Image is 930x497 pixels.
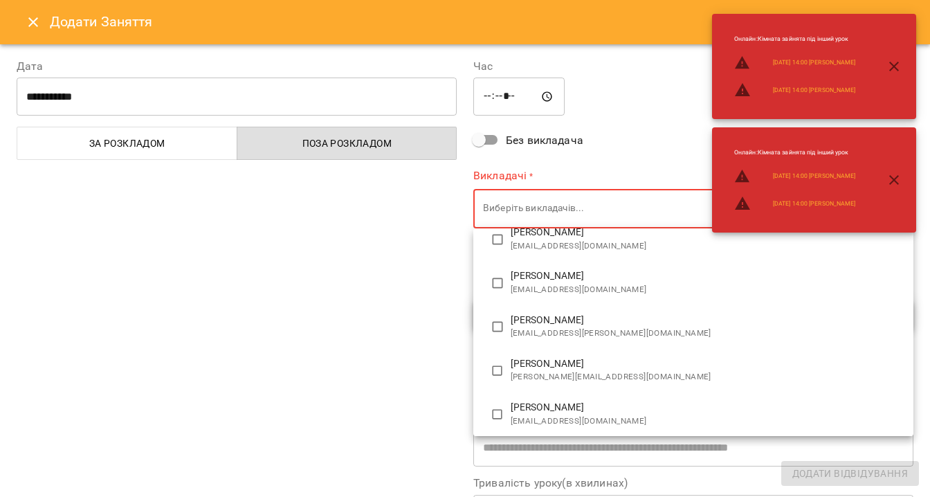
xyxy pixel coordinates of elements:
[511,269,902,283] span: [PERSON_NAME]
[773,86,855,95] a: [DATE] 14:00 [PERSON_NAME]
[511,415,902,428] span: [EMAIL_ADDRESS][DOMAIN_NAME]
[511,314,902,327] span: [PERSON_NAME]
[723,143,866,163] li: Онлайн : Кімната зайнята під інший урок
[511,401,902,415] span: [PERSON_NAME]
[773,58,855,67] a: [DATE] 14:00 [PERSON_NAME]
[511,226,902,240] span: [PERSON_NAME]
[773,172,855,181] a: [DATE] 14:00 [PERSON_NAME]
[723,29,866,49] li: Онлайн : Кімната зайнята під інший урок
[511,283,902,297] span: [EMAIL_ADDRESS][DOMAIN_NAME]
[511,357,902,371] span: [PERSON_NAME]
[511,327,902,341] span: [EMAIL_ADDRESS][PERSON_NAME][DOMAIN_NAME]
[773,199,855,208] a: [DATE] 14:00 [PERSON_NAME]
[511,240,902,253] span: [EMAIL_ADDRESS][DOMAIN_NAME]
[511,370,902,384] span: [PERSON_NAME][EMAIL_ADDRESS][DOMAIN_NAME]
